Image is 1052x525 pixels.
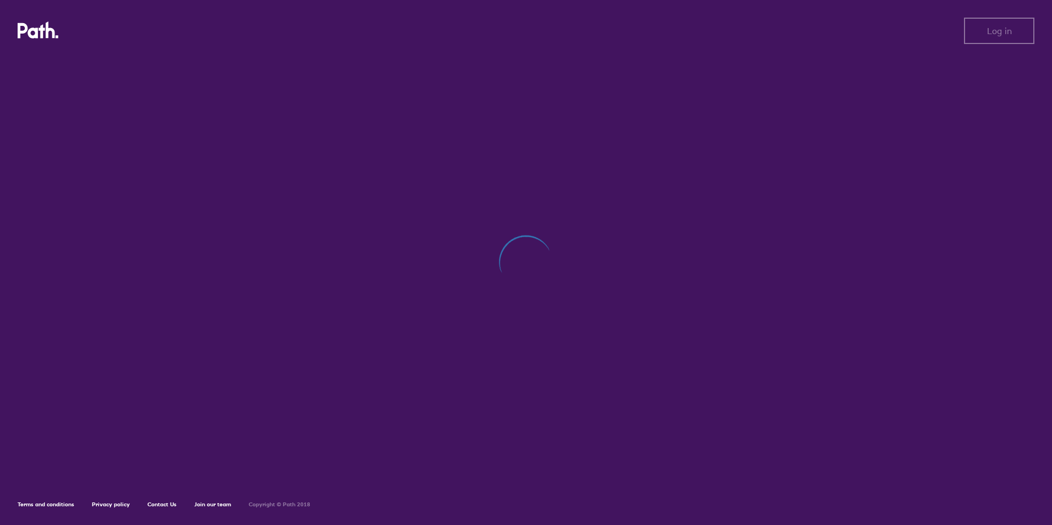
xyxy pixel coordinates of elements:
[987,26,1012,36] span: Log in
[249,501,310,508] h6: Copyright © Path 2018
[147,501,177,508] a: Contact Us
[194,501,231,508] a: Join our team
[92,501,130,508] a: Privacy policy
[964,18,1034,44] button: Log in
[18,501,74,508] a: Terms and conditions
